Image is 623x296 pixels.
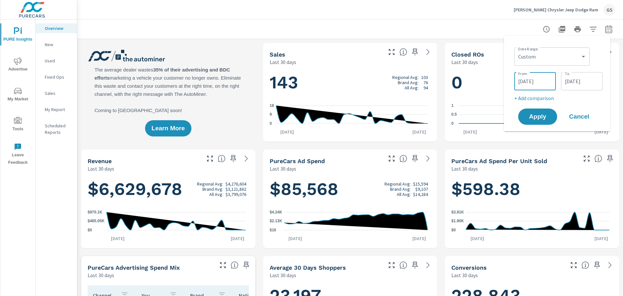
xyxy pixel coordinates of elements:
text: 1 [451,103,454,108]
a: See more details in report [423,153,433,164]
p: $15,594 [413,181,428,187]
span: Number of vehicles sold by the dealership over the selected date range. [Source: This data is sou... [399,48,407,56]
a: See more details in report [423,260,433,270]
p: Regional Avg: [197,181,223,187]
span: Learn More [152,125,185,131]
p: $3,799,076 [226,192,246,197]
p: Sales [45,90,72,97]
p: [DATE] [106,235,129,242]
div: nav menu [0,19,35,169]
p: Regional Avg: [385,181,411,187]
h5: PureCars Ad Spend [270,158,325,164]
h5: PureCars Ad Spend Per Unit Sold [451,158,547,164]
text: $4.24K [270,210,282,214]
text: $485.05K [88,219,104,224]
div: Overview [36,23,77,33]
text: 0 [451,121,454,126]
button: Make Fullscreen [386,153,397,164]
span: Average cost of advertising per each vehicle sold at the dealer over the selected date range. The... [594,155,602,162]
button: Make Fullscreen [568,260,579,270]
button: Make Fullscreen [386,260,397,270]
span: Total sales revenue over the selected date range. [Source: This data is sourced from the dealer’s... [218,155,226,162]
span: Save this to your personalized report [228,153,238,164]
p: [DATE] [408,235,431,242]
p: All Avg: [405,85,419,90]
p: Fixed Ops [45,74,72,80]
span: PURE Insights [2,27,33,43]
text: $0 [451,228,456,232]
div: New [36,40,77,49]
button: Print Report [571,23,584,36]
span: A rolling 30 day total of daily Shoppers on the dealership website, averaged over the selected da... [399,261,407,269]
p: Last 30 days [88,165,114,173]
div: Sales [36,88,77,98]
p: [DATE] [590,129,613,135]
text: $16 [270,228,276,232]
text: $2.13K [270,219,282,224]
text: $970.1K [88,210,103,214]
h5: Average 30 Days Shoppers [270,264,346,271]
span: Total cost of media for all PureCars channels for the selected dealership group over the selected... [399,155,407,162]
span: Cancel [566,114,592,120]
div: My Report [36,105,77,114]
button: Make Fullscreen [205,153,215,164]
span: This table looks at how you compare to the amount of budget you spend per channel as opposed to y... [231,261,238,269]
p: [DATE] [284,235,307,242]
p: Regional Avg: [392,75,419,80]
text: $3.81K [451,210,464,214]
text: $0 [88,228,92,232]
h5: PureCars Advertising Spend Mix [88,264,180,271]
a: See more details in report [423,47,433,57]
h1: 143 [270,71,431,94]
h5: Conversions [451,264,487,271]
p: [DATE] [459,129,482,135]
h5: Closed ROs [451,51,484,58]
p: Last 30 days [270,58,296,66]
button: Select Date Range [602,23,615,36]
span: The number of dealer-specified goals completed by a visitor. [Source: This data is provided by th... [581,261,589,269]
p: 76 [423,80,428,85]
span: Save this to your personalized report [241,260,251,270]
p: [PERSON_NAME] Chrysler Jeep Dodge Ram [514,7,598,13]
p: New [45,41,72,48]
p: Last 30 days [451,271,478,279]
p: Used [45,58,72,64]
h5: Revenue [88,158,112,164]
a: See more details in report [241,153,251,164]
div: Used [36,56,77,66]
p: [DATE] [408,129,431,135]
div: Scheduled Reports [36,121,77,137]
p: $4,276,604 [226,181,246,187]
p: Brand Avg: [202,187,223,192]
button: Cancel [560,109,599,125]
text: 0 [270,121,272,126]
p: Last 30 days [451,58,478,66]
button: Learn More [145,120,191,136]
p: $3,121,862 [226,187,246,192]
div: GS [604,4,615,16]
p: 94 [423,85,428,90]
text: 0.5 [451,112,457,117]
h1: 0 [451,71,613,94]
span: Advertise [2,57,33,73]
p: 103 [421,75,428,80]
span: Save this to your personalized report [592,260,602,270]
span: Save this to your personalized report [410,153,420,164]
p: Last 30 days [270,271,296,279]
p: Overview [45,25,72,32]
p: [DATE] [466,235,489,242]
p: [DATE] [276,129,299,135]
button: Make Fullscreen [218,260,228,270]
p: $9,107 [415,187,428,192]
h1: $6,629,678 [88,178,249,200]
p: [DATE] [226,235,249,242]
p: + Add comparison [514,94,603,102]
p: [DATE] [590,235,613,242]
p: My Report [45,106,72,113]
a: See more details in report [605,260,615,270]
h5: Sales [270,51,285,58]
p: Last 30 days [451,165,478,173]
p: $14,284 [413,192,428,197]
button: "Export Report to PDF" [556,23,568,36]
button: Apply [518,109,557,125]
